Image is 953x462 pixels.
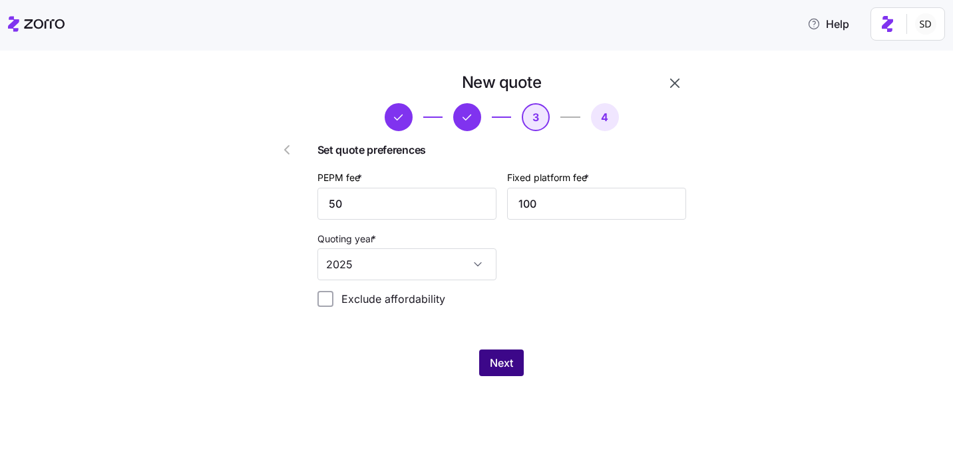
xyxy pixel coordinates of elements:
[591,103,619,131] button: 4
[522,103,550,131] button: 3
[333,291,445,307] label: Exclude affordability
[507,170,592,185] label: Fixed platform fee
[317,142,686,158] span: Set quote preferences
[317,232,379,246] label: Quoting year
[915,13,936,35] img: 038087f1531ae87852c32fa7be65e69b
[797,11,860,37] button: Help
[317,188,496,220] input: PEPM $
[317,170,365,185] label: PEPM fee
[462,72,542,93] h1: New quote
[807,16,849,32] span: Help
[490,355,513,371] span: Next
[317,248,496,280] input: Quoting year $
[479,349,524,376] button: Next
[507,188,686,220] input: Fixed platform fee $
